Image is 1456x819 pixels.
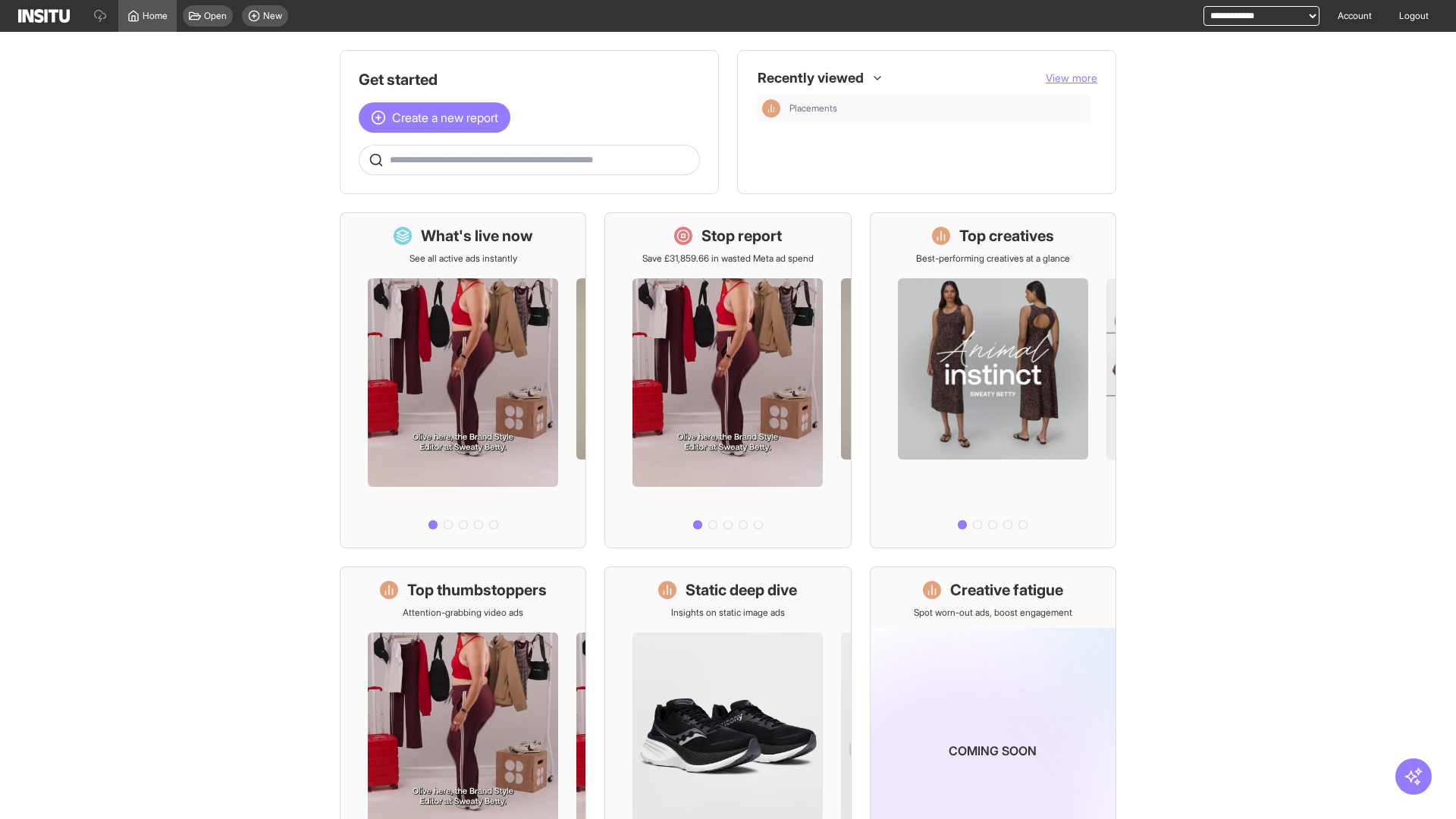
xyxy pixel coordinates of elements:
[1046,71,1097,84] span: View more
[789,102,837,115] span: Placements
[409,253,517,265] p: See all active ads instantly
[407,579,547,601] h1: Top thumbstoppers
[959,225,1054,246] h1: Top creatives
[789,102,1085,115] span: Placements
[403,607,523,619] p: Attention-grabbing video ads
[671,607,785,619] p: Insights on static image ads
[143,10,168,22] span: Home
[604,212,851,548] a: Stop reportSave £31,859.66 in wasted Meta ad spend
[1046,71,1097,86] button: View more
[870,212,1116,548] a: Top creativesBest-performing creatives at a glance
[701,225,782,246] h1: Stop report
[762,99,780,118] div: Insights
[421,225,533,246] h1: What's live now
[642,253,814,265] p: Save £31,859.66 in wasted Meta ad spend
[340,212,586,548] a: What's live nowSee all active ads instantly
[359,102,510,133] button: Create a new report
[359,69,700,90] h1: Get started
[18,9,70,23] img: Logo
[916,253,1070,265] p: Best-performing creatives at a glance
[263,10,282,22] span: New
[686,579,797,601] h1: Static deep dive
[204,10,227,22] span: Open
[392,108,498,127] span: Create a new report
